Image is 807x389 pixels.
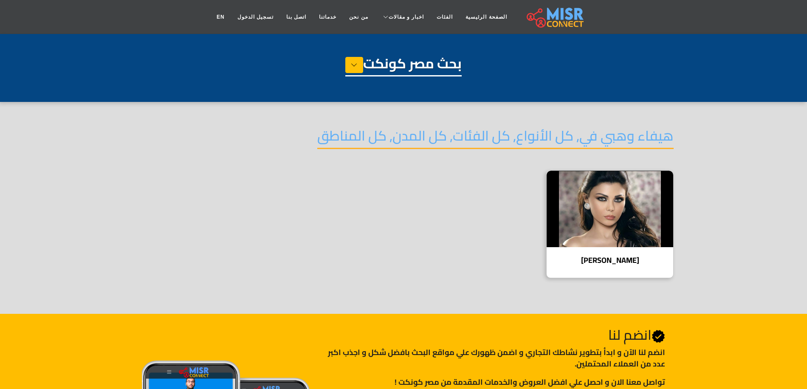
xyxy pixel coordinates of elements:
[459,9,513,25] a: الصفحة الرئيسية
[553,256,667,265] h4: [PERSON_NAME]
[320,347,665,369] p: انضم لنا اﻵن و ابدأ بتطوير نشاطك التجاري و اضمن ظهورك علي مواقع البحث بافضل شكل و اجذب اكبر عدد م...
[652,330,665,343] svg: Verified account
[313,9,343,25] a: خدماتنا
[210,9,231,25] a: EN
[231,9,280,25] a: تسجيل الدخول
[317,127,674,149] h4: هيفاء وهبي في, كل الأنواع, كل الفئات, كل المدن, كل المناطق
[280,9,313,25] a: اتصل بنا
[389,13,424,21] span: اخبار و مقالات
[430,9,459,25] a: الفئات
[541,170,679,278] a: هيفاء وهبي [PERSON_NAME]
[375,9,431,25] a: اخبار و مقالات
[343,9,374,25] a: من نحن
[527,6,584,28] img: main.misr_connect
[547,171,673,247] img: هيفاء وهبي
[320,376,665,388] p: تواصل معنا الان و احصل علي افضل العروض والخدمات المقدمة من مصر كونكت !
[320,327,665,343] h2: انضم لنا
[345,55,462,76] h1: بحث مصر كونكت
